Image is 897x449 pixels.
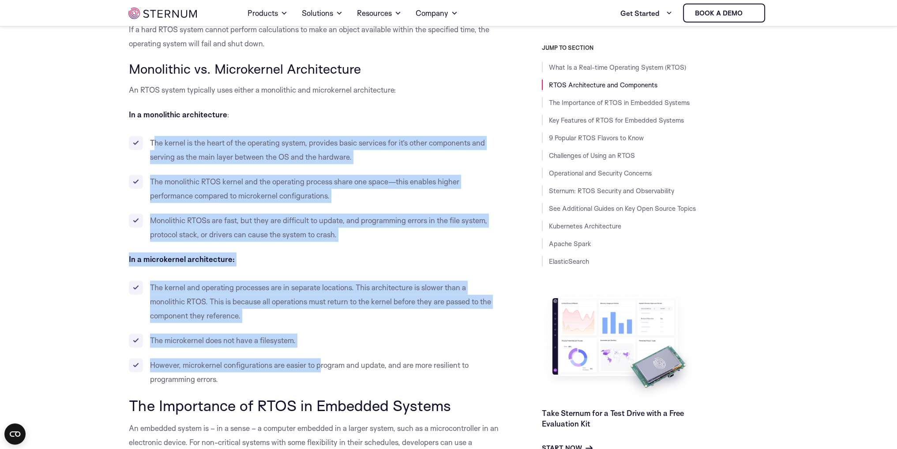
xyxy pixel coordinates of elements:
[549,98,690,107] a: The Importance of RTOS in Embedded Systems
[129,83,502,97] p: An RTOS system typically uses either a monolithic and microkernel architecture:
[129,108,502,122] p: :
[128,7,197,19] img: sternum iot
[129,333,502,348] li: The microkernel does not have a filesystem.
[129,358,502,386] li: However, microkernel configurations are easier to program and update, and are more resilient to p...
[746,10,753,17] img: sternum iot
[129,254,235,264] strong: In a microkernel architecture:
[620,4,672,22] a: Get Started
[549,63,686,71] a: What Is a Real-time Operating System (RTOS)
[542,44,769,51] h3: JUMP TO SECTION
[129,136,502,164] li: The kernel is the heart of the operating system, provides basic services for it’s other component...
[248,1,288,26] a: Products
[357,1,402,26] a: Resources
[129,252,502,266] p: ‍ ‍
[549,151,635,160] a: Challenges of Using an RTOS
[129,110,227,119] strong: In a monolithic architecture
[549,169,652,177] a: Operational and Security Concerns
[302,1,343,26] a: Solutions
[549,204,696,213] a: See Additional Guides on Key Open Source Topics
[129,61,502,76] h3: Monolithic vs. Microkernel Architecture
[549,222,621,230] a: Kubernetes Architecture
[542,408,684,428] a: Take Sternum for a Test Drive with a Free Evaluation Kit
[129,213,502,242] li: Monolithic RTOSs are fast, but they are difficult to update, and programming errors in the file s...
[129,397,502,414] h2: The Importance of RTOS in Embedded Systems
[549,187,674,195] a: Sternum: RTOS Security and Observability
[549,134,644,142] a: 9 Popular RTOS Flavors to Know
[542,291,696,401] img: Take Sternum for a Test Drive with a Free Evaluation Kit
[549,239,591,248] a: Apache Spark
[129,281,502,323] li: The kernel and operating processes are in separate locations. This architecture is slower than a ...
[4,423,26,445] button: Open CMP widget
[416,1,458,26] a: Company
[549,81,657,89] a: RTOS Architecture and Components
[549,257,589,266] a: ElasticSearch
[549,116,684,124] a: Key Features of RTOS for Embedded Systems
[683,4,765,22] a: Book a demo
[129,175,502,203] li: The monolithic RTOS kernel and the operating process share one space—this enables higher performa...
[129,22,502,51] p: If a hard RTOS system cannot perform calculations to make an object available within the specifie...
